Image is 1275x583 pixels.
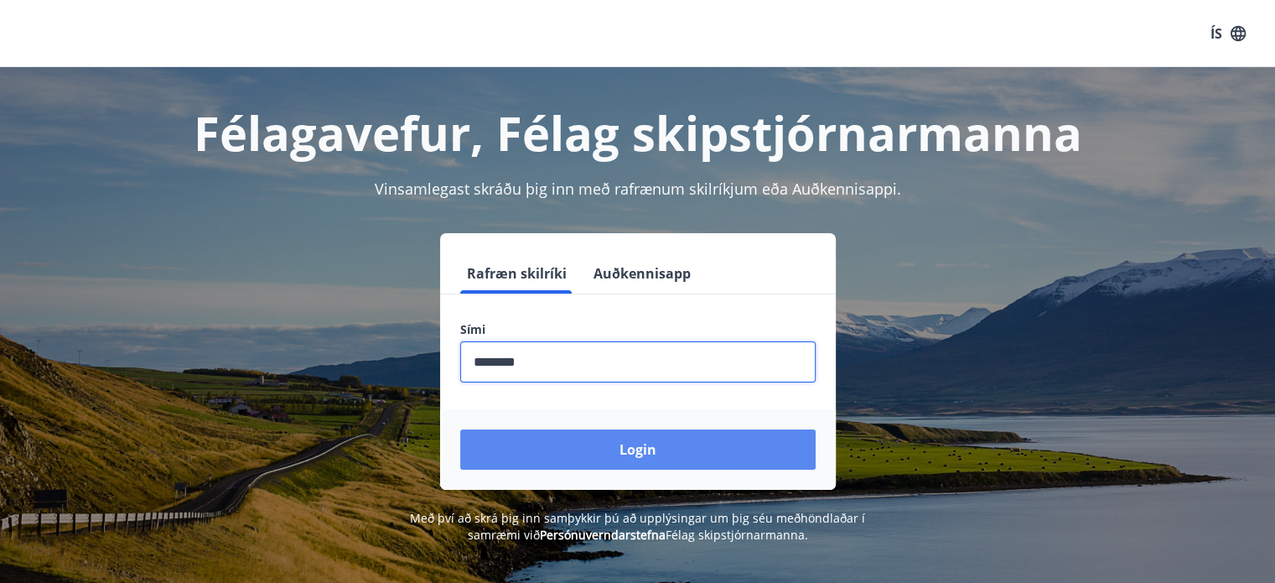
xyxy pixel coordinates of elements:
button: ÍS [1201,18,1255,49]
button: Rafræn skilríki [460,253,573,294]
label: Sími [460,321,816,338]
a: Persónuverndarstefna [540,527,666,543]
h1: Félagavefur, Félag skipstjórnarmanna [54,101,1221,164]
button: Login [460,429,816,470]
button: Auðkennisapp [587,253,697,294]
span: Vinsamlegast skráðu þig inn með rafrænum skilríkjum eða Auðkennisappi. [375,179,901,199]
span: Með því að skrá þig inn samþykkir þú að upplýsingar um þig séu meðhöndlaðar í samræmi við Félag s... [410,510,865,543]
